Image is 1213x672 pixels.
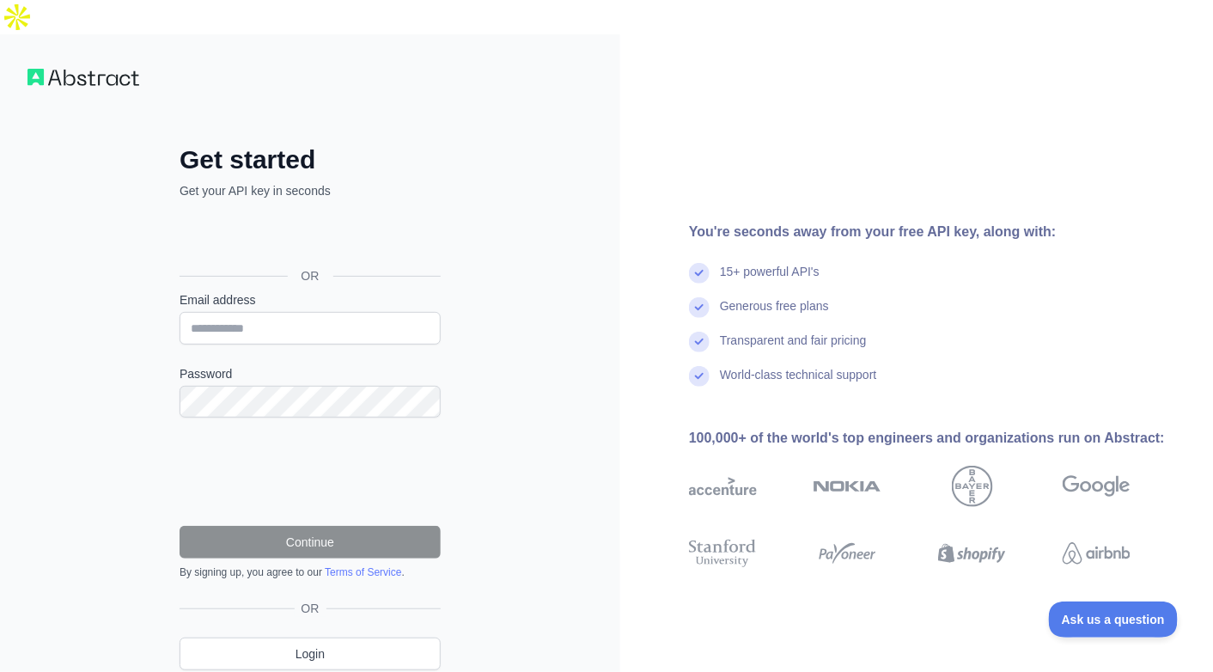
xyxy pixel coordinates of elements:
img: accenture [689,466,757,507]
div: Keywords by Traffic [190,101,290,113]
img: stanford university [689,536,757,571]
iframe: Toggle Customer Support [1049,602,1179,638]
a: Terms of Service [325,566,401,578]
p: Get your API key in seconds [180,182,441,199]
button: Continue [180,526,441,559]
span: OR [295,600,326,617]
div: Transparent and fair pricing [720,332,867,366]
img: airbnb [1063,536,1131,571]
img: payoneer [814,536,881,571]
label: Password [180,365,441,382]
img: check mark [689,297,710,318]
img: check mark [689,332,710,352]
img: tab_keywords_by_traffic_grey.svg [171,100,185,113]
img: logo_orange.svg [27,27,41,41]
div: Domain Overview [65,101,154,113]
img: google [1063,466,1131,507]
h2: Get started [180,144,441,175]
div: By signing up, you agree to our . [180,565,441,579]
img: website_grey.svg [27,45,41,58]
img: bayer [952,466,993,507]
iframe: To enrich screen reader interactions, please activate Accessibility in Grammarly extension settings [171,218,446,256]
iframe: reCAPTCHA [180,438,441,505]
img: check mark [689,366,710,387]
a: Login [180,638,441,670]
img: tab_domain_overview_orange.svg [46,100,60,113]
div: You're seconds away from your free API key, along with: [689,222,1186,242]
img: Workflow [27,69,139,86]
img: shopify [938,536,1006,571]
img: check mark [689,263,710,284]
div: 100,000+ of the world's top engineers and organizations run on Abstract: [689,428,1186,449]
div: Domain: [DOMAIN_NAME] [45,45,189,58]
span: OR [288,267,333,284]
label: Email address [180,291,441,309]
div: 15+ powerful API's [720,263,820,297]
img: nokia [814,466,881,507]
div: World-class technical support [720,366,877,400]
div: v 4.0.25 [48,27,84,41]
div: Generous free plans [720,297,829,332]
